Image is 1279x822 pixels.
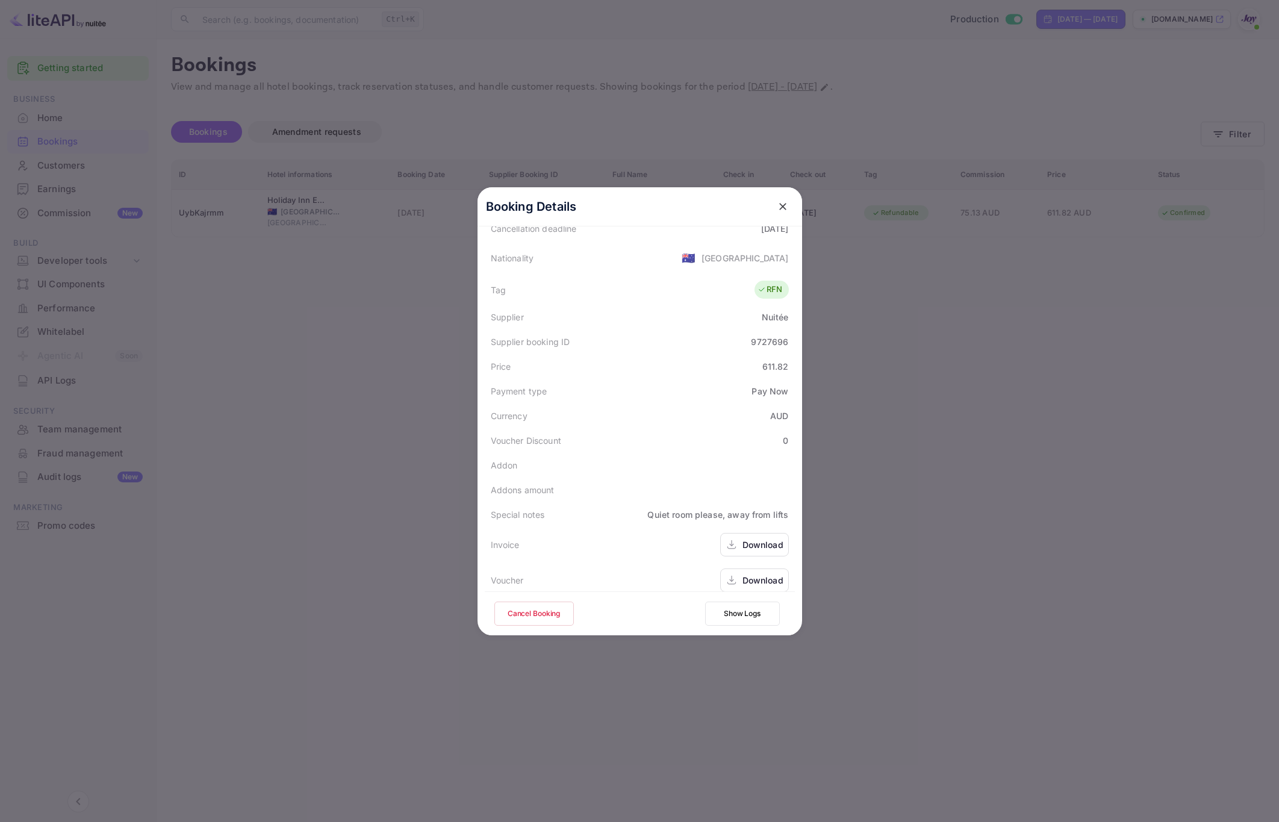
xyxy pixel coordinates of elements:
p: Booking Details [486,198,577,216]
div: 9727696 [751,335,788,348]
div: 611.82 [762,360,789,373]
div: Supplier booking ID [491,335,570,348]
div: Download [742,538,783,551]
div: Quiet room please, away from lifts [647,508,788,521]
div: [GEOGRAPHIC_DATA] [702,252,789,264]
div: Addons amount [491,484,555,496]
button: Show Logs [705,602,780,626]
div: Payment type [491,385,547,397]
div: Cancellation deadline [491,222,577,235]
div: Voucher [491,574,524,587]
div: Addon [491,459,518,472]
div: AUD [770,409,788,422]
div: Download [742,574,783,587]
button: Cancel Booking [494,602,574,626]
button: close [772,196,794,217]
div: RFN [758,284,782,296]
div: Tag [491,284,506,296]
div: Pay Now [752,385,788,397]
div: 0 [783,434,788,447]
div: Supplier [491,311,524,323]
div: Nuitée [762,311,789,323]
div: Price [491,360,511,373]
div: Nationality [491,252,534,264]
div: [DATE] [761,222,789,235]
span: United States [682,247,696,269]
div: Special notes [491,508,545,521]
div: Invoice [491,538,520,551]
div: Voucher Discount [491,434,561,447]
div: Currency [491,409,527,422]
